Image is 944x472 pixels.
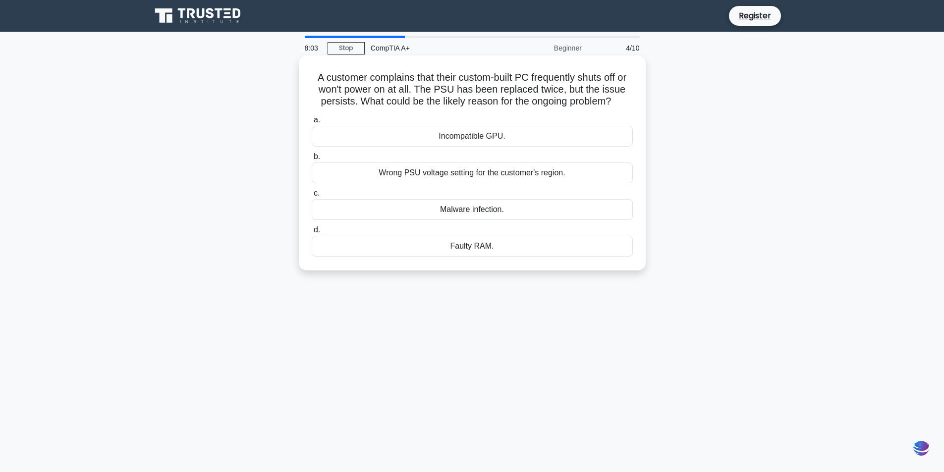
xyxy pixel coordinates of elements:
[312,236,633,257] div: Faulty RAM.
[299,38,328,58] div: 8:03
[588,38,646,58] div: 4/10
[314,115,320,124] span: a.
[365,38,501,58] div: CompTIA A+
[311,71,634,108] h5: A customer complains that their custom-built PC frequently shuts off or won't power on at all. Th...
[733,8,777,23] a: Register
[314,152,320,160] span: b.
[312,199,633,220] div: Malware infection.
[314,225,320,234] span: d.
[328,42,365,54] a: Stop
[312,162,633,183] div: Wrong PSU voltage setting for the customer's region.
[314,189,320,197] span: c.
[312,126,633,147] div: Incompatible GPU.
[913,439,930,457] img: svg+xml;base64,PHN2ZyB3aWR0aD0iMzQiIGhlaWdodD0iMzQiIHZpZXdCb3g9IjAgMCAzNCAzNCIgZmlsbD0ibm9uZSIgeG...
[501,38,588,58] div: Beginner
